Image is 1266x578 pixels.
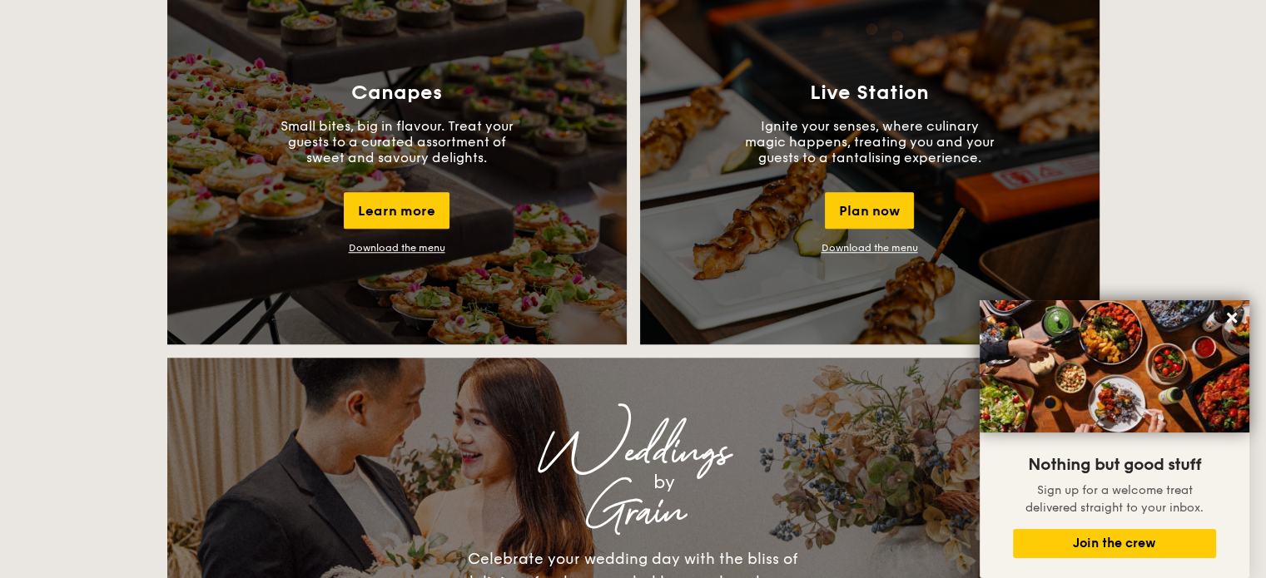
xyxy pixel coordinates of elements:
span: Nothing but good stuff [1028,455,1201,475]
button: Join the crew [1013,529,1216,558]
div: Grain [314,497,953,527]
div: Plan now [825,192,914,229]
div: by [375,467,953,497]
span: Sign up for a welcome treat delivered straight to your inbox. [1025,483,1204,515]
img: DSC07876-Edit02-Large.jpeg [980,300,1249,432]
p: Ignite your senses, where culinary magic happens, treating you and your guests to a tantalising e... [745,118,995,165]
div: Learn more [344,192,449,229]
h3: Live Station [810,82,929,105]
button: Close [1219,304,1245,331]
a: Download the menu [822,242,918,254]
p: Small bites, big in flavour. Treat your guests to a curated assortment of sweet and savoury delig... [272,118,522,165]
a: Download the menu [349,242,445,254]
h3: Canapes [351,82,442,105]
div: Weddings [314,437,953,467]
